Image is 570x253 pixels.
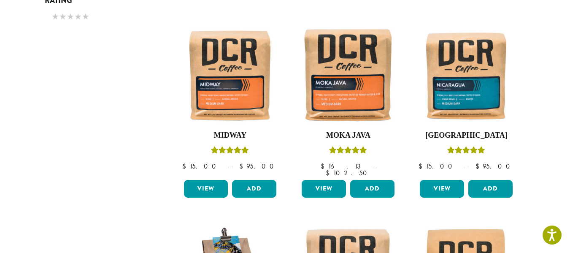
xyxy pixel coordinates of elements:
[372,162,375,171] span: –
[211,145,249,158] div: Rated 5.00 out of 5
[74,11,82,23] span: ★
[418,27,515,124] img: Nicaragua-12oz-300x300.jpg
[82,11,89,23] span: ★
[184,180,228,198] a: View
[447,145,485,158] div: Rated 5.00 out of 5
[59,11,67,23] span: ★
[419,162,426,171] span: $
[418,27,515,177] a: [GEOGRAPHIC_DATA]Rated 5.00 out of 5
[300,27,397,177] a: Moka JavaRated 5.00 out of 5
[420,180,464,198] a: View
[51,11,59,23] span: ★
[181,27,278,124] img: Midway-12oz-300x300.jpg
[302,180,346,198] a: View
[326,169,371,177] bdi: 102.50
[182,27,279,177] a: MidwayRated 5.00 out of 5
[182,162,220,171] bdi: 15.00
[329,145,367,158] div: Rated 5.00 out of 5
[182,162,189,171] span: $
[468,180,513,198] button: Add
[350,180,394,198] button: Add
[45,8,146,27] div: Rating
[239,162,246,171] span: $
[300,131,397,140] h4: Moka Java
[228,162,231,171] span: –
[321,162,328,171] span: $
[232,180,276,198] button: Add
[475,162,514,171] bdi: 95.00
[182,131,279,140] h4: Midway
[475,162,483,171] span: $
[300,27,397,124] img: Moka-Java-12oz-300x300.jpg
[239,162,278,171] bdi: 95.00
[321,162,364,171] bdi: 16.13
[419,162,456,171] bdi: 15.00
[326,169,333,177] span: $
[464,162,467,171] span: –
[418,131,515,140] h4: [GEOGRAPHIC_DATA]
[67,11,74,23] span: ★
